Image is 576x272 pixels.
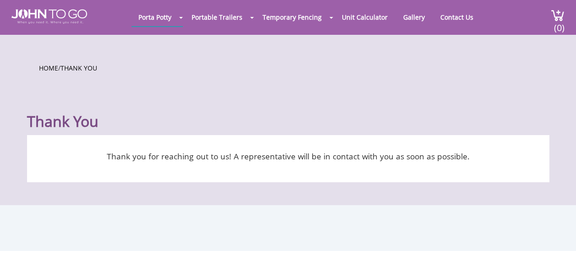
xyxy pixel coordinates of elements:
a: Temporary Fencing [256,8,329,26]
a: Porta Potty [132,8,178,26]
button: Live Chat [539,235,576,272]
a: Portable Trailers [185,8,249,26]
a: Unit Calculator [335,8,395,26]
img: cart a [551,9,565,22]
p: Thank you for reaching out to us! A representative will be in contact with you as soon as possible. [41,149,536,164]
img: JOHN to go [11,9,87,24]
a: Gallery [396,8,432,26]
a: Home [39,64,58,72]
a: Thank You [60,64,97,72]
span: (0) [554,14,565,34]
h1: Thank You [27,90,549,131]
a: Contact Us [433,8,480,26]
ul: / [39,61,538,73]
